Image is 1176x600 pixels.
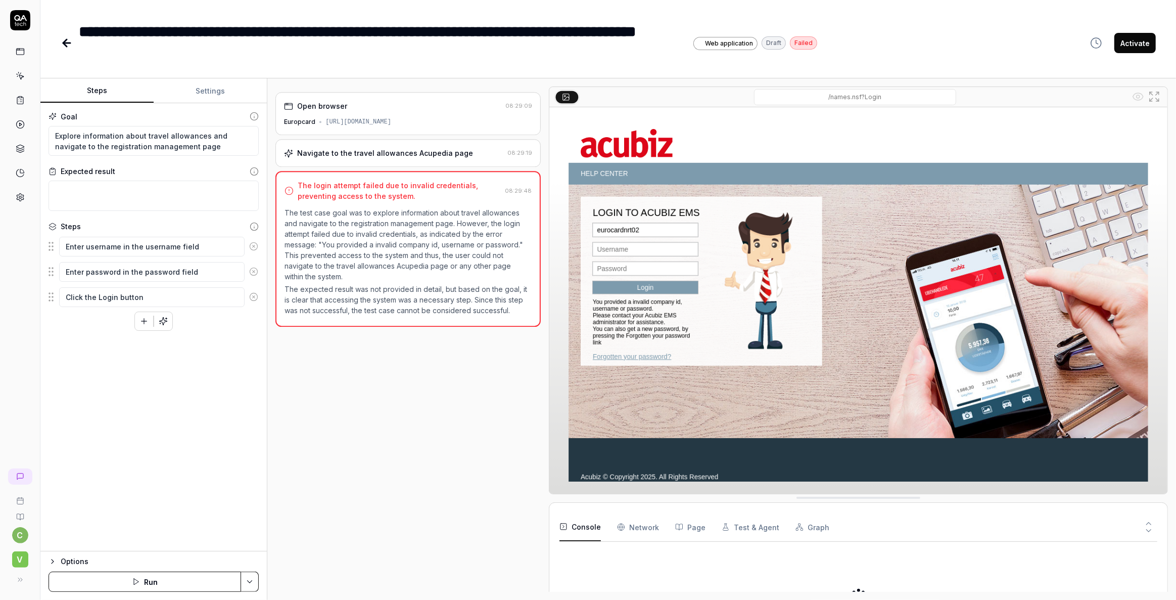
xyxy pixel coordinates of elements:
p: The test case goal was to explore information about travel allowances and navigate to the registr... [285,207,532,282]
div: Draft [762,36,786,50]
a: Web application [693,36,758,50]
div: Expected result [61,166,115,177]
button: Show all interative elements [1130,89,1146,105]
button: Run [49,572,241,592]
button: Network [617,513,659,541]
button: Graph [795,513,829,541]
button: Remove step [245,287,262,307]
div: Suggestions [49,261,259,282]
button: Activate [1114,33,1156,53]
div: The login attempt failed due to invalid credentials, preventing access to the system. [298,180,501,201]
button: Options [49,555,259,568]
div: Options [61,555,259,568]
a: New conversation [8,468,32,485]
button: Test & Agent [722,513,779,541]
div: Steps [61,221,81,232]
button: Remove step [245,236,262,256]
div: Suggestions [49,286,259,308]
button: Open in full screen [1146,89,1162,105]
button: Steps [40,79,154,103]
div: Navigate to the travel allowances Acupedia page [297,148,473,158]
button: V [4,543,36,570]
div: Failed [790,36,817,50]
a: Documentation [4,505,36,521]
span: V [12,551,28,568]
button: Settings [154,79,267,103]
div: Goal [61,111,77,122]
div: Open browser [297,101,347,111]
button: Remove step [245,262,262,282]
time: 08:29:19 [507,150,532,157]
button: c [12,527,28,543]
div: [URL][DOMAIN_NAME] [325,117,391,126]
span: Web application [705,39,753,48]
button: Console [559,513,601,541]
img: Screenshot [549,107,1167,494]
div: Europcard [284,117,315,126]
button: Page [675,513,705,541]
a: Book a call with us [4,489,36,505]
time: 08:29:09 [505,103,532,110]
div: Suggestions [49,236,259,257]
time: 08:29:48 [505,187,532,194]
p: The expected result was not provided in detail, but based on the goal, it is clear that accessing... [285,284,532,316]
button: View version history [1084,33,1108,53]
